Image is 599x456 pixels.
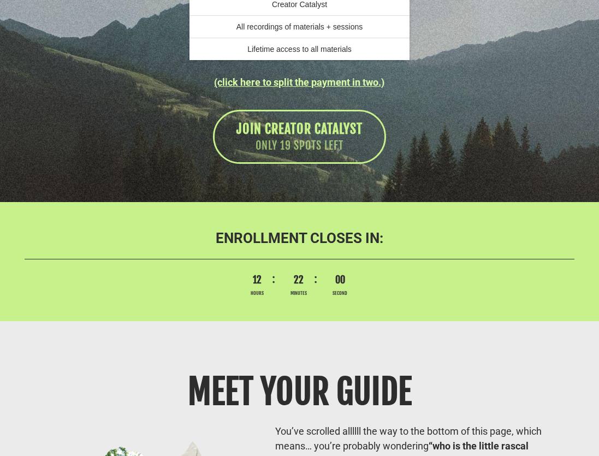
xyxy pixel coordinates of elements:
[213,110,386,164] a: JOIN CREATOR CATALYST ONLY 19 SPOTS LEFT
[236,22,363,31] span: All recordings of materials + sessions
[283,290,314,297] span: Minutes
[325,273,355,287] span: 00
[216,230,383,246] b: ENROLLMENT CLOSES IN:
[236,138,363,154] span: ONLY 19 SPOTS LEFT
[283,273,314,287] span: 22
[214,76,384,88] a: (click here to split the payment in two.)
[242,273,272,287] span: 12
[236,121,363,137] span: JOIN CREATOR CATALYST
[242,290,272,297] span: Hours
[247,45,352,54] span: Lifetime access to all materials
[188,370,412,413] b: Meet Your GUIDE
[325,290,355,297] span: Second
